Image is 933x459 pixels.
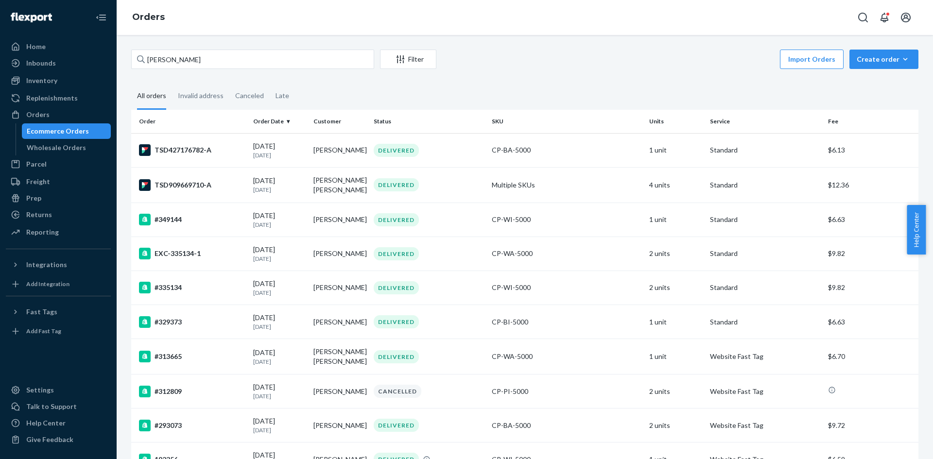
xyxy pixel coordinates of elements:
[824,133,918,167] td: $6.13
[26,385,54,395] div: Settings
[253,141,306,159] div: [DATE]
[139,214,245,225] div: #349144
[253,289,306,297] p: [DATE]
[310,305,370,339] td: [PERSON_NAME]
[875,8,894,27] button: Open notifications
[645,167,706,203] td: 4 units
[26,435,73,444] div: Give Feedback
[26,327,61,335] div: Add Fast Tag
[310,271,370,305] td: [PERSON_NAME]
[26,260,67,270] div: Integrations
[710,180,820,190] p: Standard
[488,167,645,203] td: Multiple SKUs
[907,205,926,255] button: Help Center
[710,249,820,258] p: Standard
[492,283,641,292] div: CP-WI-5000
[26,58,56,68] div: Inbounds
[710,421,820,430] p: Website Fast Tag
[139,351,245,362] div: #313665
[645,408,706,442] td: 2 units
[6,55,111,71] a: Inbounds
[26,76,57,85] div: Inventory
[824,167,918,203] td: $12.36
[6,304,111,320] button: Fast Tags
[6,276,111,292] a: Add Integration
[253,255,306,263] p: [DATE]
[492,215,641,224] div: CP-WI-5000
[124,3,173,32] ol: breadcrumbs
[310,167,370,203] td: [PERSON_NAME] [PERSON_NAME]
[22,123,111,139] a: Ecommerce Orders
[857,54,911,64] div: Create order
[253,211,306,229] div: [DATE]
[253,245,306,263] div: [DATE]
[235,83,264,108] div: Canceled
[253,323,306,331] p: [DATE]
[253,357,306,366] p: [DATE]
[22,140,111,155] a: Wholesale Orders
[6,432,111,447] button: Give Feedback
[6,207,111,222] a: Returns
[26,210,52,220] div: Returns
[492,249,641,258] div: CP-WA-5000
[374,419,419,432] div: DELIVERED
[131,110,249,133] th: Order
[132,12,165,22] a: Orders
[710,387,820,396] p: Website Fast Tag
[253,426,306,434] p: [DATE]
[645,237,706,271] td: 2 units
[139,316,245,328] div: #329373
[310,374,370,408] td: [PERSON_NAME]
[139,282,245,293] div: #335134
[645,339,706,374] td: 1 unit
[313,117,366,125] div: Customer
[26,402,77,411] div: Talk to Support
[380,54,436,64] div: Filter
[374,178,419,191] div: DELIVERED
[780,50,844,69] button: Import Orders
[253,176,306,194] div: [DATE]
[824,237,918,271] td: $9.82
[492,317,641,327] div: CP-BI-5000
[253,313,306,331] div: [DATE]
[26,193,41,203] div: Prep
[374,213,419,226] div: DELIVERED
[374,315,419,328] div: DELIVERED
[370,110,488,133] th: Status
[310,339,370,374] td: [PERSON_NAME] [PERSON_NAME]
[6,73,111,88] a: Inventory
[6,156,111,172] a: Parcel
[253,186,306,194] p: [DATE]
[645,110,706,133] th: Units
[492,145,641,155] div: CP-BA-5000
[26,177,50,187] div: Freight
[645,374,706,408] td: 2 units
[374,281,419,294] div: DELIVERED
[824,305,918,339] td: $6.63
[6,257,111,272] button: Integrations
[871,430,923,454] iframe: Opens a widget where you can chat to one of our agents
[824,339,918,374] td: $6.70
[6,39,111,54] a: Home
[6,382,111,398] a: Settings
[249,110,310,133] th: Order Date
[849,50,918,69] button: Create order
[706,110,824,133] th: Service
[710,317,820,327] p: Standard
[253,348,306,366] div: [DATE]
[6,323,111,339] a: Add Fast Tag
[276,83,289,108] div: Late
[853,8,873,27] button: Open Search Box
[824,271,918,305] td: $9.82
[492,352,641,361] div: CP-WA-5000
[488,110,645,133] th: SKU
[645,305,706,339] td: 1 unit
[131,50,374,69] input: Search orders
[374,385,421,398] div: CANCELLED
[139,248,245,259] div: EXC-335134-1
[645,203,706,237] td: 1 unit
[374,247,419,260] div: DELIVERED
[710,145,820,155] p: Standard
[6,174,111,189] a: Freight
